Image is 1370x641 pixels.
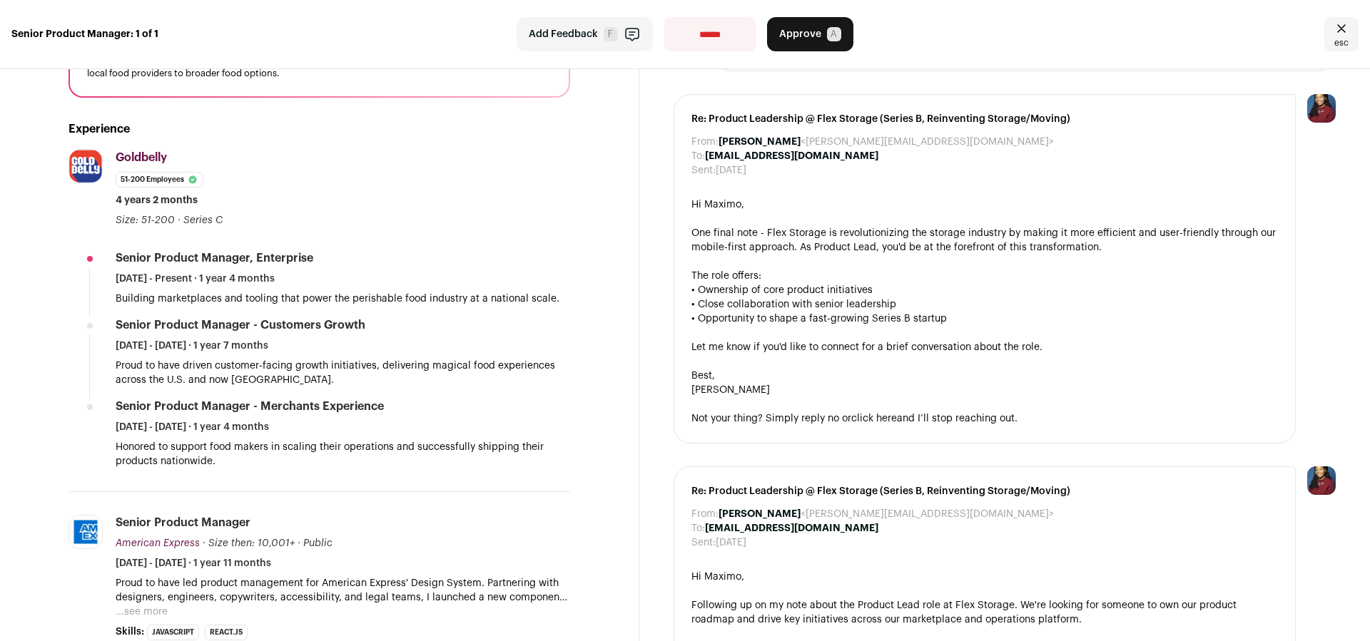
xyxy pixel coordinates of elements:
[116,215,175,225] span: Size: 51-200
[716,163,746,178] dd: [DATE]
[203,538,295,548] span: · Size then: 10,001+
[604,27,618,41] span: F
[719,135,1054,149] dd: <[PERSON_NAME][EMAIL_ADDRESS][DOMAIN_NAME]>
[719,137,801,147] b: [PERSON_NAME]
[851,414,897,424] a: click here
[116,193,198,207] span: 4 years 2 months
[116,515,250,530] div: Senior Product Manager
[691,507,719,521] dt: From:
[116,317,365,333] div: Senior Product Manager - Customers Growth
[705,523,878,533] b: [EMAIL_ADDRESS][DOMAIN_NAME]
[1307,94,1336,123] img: 10010497-medium_jpg
[147,625,199,640] li: JavaScript
[11,27,158,41] strong: Senior Product Manager: 1 of 1
[69,516,102,548] img: 25ab4de90acc333dfdac1e717df3581b62fe0e05ce4389033d1cd9d8bdb6aefc.jpg
[1307,466,1336,495] img: 10010497-medium_jpg
[205,625,248,640] li: React.js
[691,135,719,149] dt: From:
[116,359,570,387] p: Proud to have driven customer-facing growth initiatives, delivering magical food experiences acro...
[116,605,168,619] button: ...see more
[529,27,598,41] span: Add Feedback
[691,198,1278,426] div: Hi Maximo, One final note - Flex Storage is revolutionizing the storage industry by making it mor...
[779,27,821,41] span: Approve
[116,250,313,266] div: Senior Product Manager, Enterprise
[178,213,181,227] span: ·
[691,112,1278,126] span: Re: Product Leadership @ Flex Storage (Series B, Reinventing Storage/Moving)
[1324,17,1359,51] a: Close
[68,120,570,138] h2: Experience
[719,507,1054,521] dd: <[PERSON_NAME][EMAIL_ADDRESS][DOMAIN_NAME]>
[1334,37,1349,48] span: esc
[691,535,716,550] dt: Sent:
[719,509,801,519] b: [PERSON_NAME]
[116,576,570,605] p: Proud to have led product management for American Express' Design System. Partnering with designe...
[691,163,716,178] dt: Sent:
[116,152,167,163] span: Goldbelly
[691,149,705,163] dt: To:
[183,215,223,225] span: Series C
[116,272,275,286] span: [DATE] - Present · 1 year 4 months
[116,172,203,188] li: 51-200 employees
[116,440,570,468] p: Honored to support food makers in scaling their operations and successfully shipping their produc...
[69,150,102,183] img: 33066f26ac106c072f70ce7ea6654be4927ed69b1aa7e7b500e957de531aa4f9.jpg
[116,292,570,306] p: Building marketplaces and tooling that power the perishable food industry at a national scale.
[303,538,333,548] span: Public
[116,339,268,353] span: [DATE] - [DATE] · 1 year 7 months
[691,484,1278,498] span: Re: Product Leadership @ Flex Storage (Series B, Reinventing Storage/Moving)
[116,556,271,570] span: [DATE] - [DATE] · 1 year 11 months
[517,17,653,51] button: Add Feedback F
[116,625,144,639] span: Skills:
[116,538,200,548] span: American Express
[716,535,746,550] dd: [DATE]
[116,420,269,434] span: [DATE] - [DATE] · 1 year 4 months
[691,521,705,535] dt: To:
[827,27,841,41] span: A
[298,536,300,550] span: ·
[116,399,384,414] div: Senior Product Manager - Merchants Experience
[705,151,878,161] b: [EMAIL_ADDRESS][DOMAIN_NAME]
[767,17,853,51] button: Approve A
